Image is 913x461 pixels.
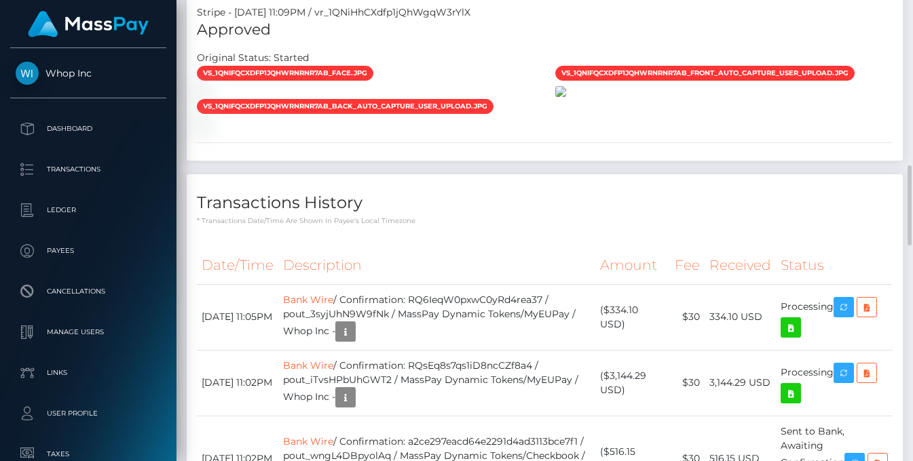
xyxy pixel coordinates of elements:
img: Whop Inc [16,62,39,85]
td: Processing [776,350,893,416]
span: vs_1QNiFQCXdfp1jQhWRnrnr7Ab_face.jpg [197,66,373,81]
a: Ledger [10,193,166,227]
a: Bank Wire [283,435,333,447]
td: 334.10 USD [705,284,776,350]
p: Cancellations [16,281,161,302]
a: Links [10,356,166,390]
td: / Confirmation: RQ6IeqW0pxwC0yRd4rea37 / pout_3syjUhN9W9fNk / MassPay Dynamic Tokens/MyEUPay / Wh... [278,284,595,350]
img: MassPay Logo [28,11,149,37]
td: / Confirmation: RQsEq8s7qs1iD8ncCZf8a4 / pout_iTvsHPbUhGWT2 / MassPay Dynamic Tokens/MyEUPay / Wh... [278,350,595,416]
p: Ledger [16,200,161,220]
td: ($3,144.29 USD) [595,350,666,416]
a: Cancellations [10,275,166,308]
p: Transactions [16,159,161,180]
th: Status [776,247,893,284]
span: Whop Inc [10,67,166,79]
a: Manage Users [10,315,166,349]
img: vr_1QNiHhCXdfp1jQhWgqW3rYlXfile_1QNiH0CXdfp1jQhWqSHuJ7Jw [555,86,566,97]
a: Bank Wire [283,359,333,372]
p: Links [16,363,161,383]
p: Payees [16,241,161,261]
th: Received [705,247,776,284]
span: vs_1QNiFQCXdfp1jQhWRnrnr7Ab_front_auto_capture_user_upload.jpg [555,66,855,81]
a: Bank Wire [283,294,333,306]
td: 3,144.29 USD [705,350,776,416]
p: Dashboard [16,119,161,139]
h4: Transactions History [197,191,893,215]
th: Fee [666,247,705,284]
th: Date/Time [197,247,278,284]
a: User Profile [10,397,166,430]
a: Dashboard [10,112,166,146]
td: ($334.10 USD) [595,284,666,350]
h5: Approved [197,20,893,41]
td: [DATE] 11:05PM [197,284,278,350]
p: User Profile [16,403,161,424]
img: vr_1QNiHhCXdfp1jQhWgqW3rYlXfile_1QNiHBCXdfp1jQhW7MIknbMZ [197,119,208,130]
td: $30 [666,350,705,416]
img: vr_1QNiHhCXdfp1jQhWgqW3rYlXfile_1QNiHZCXdfp1jQhWyKKulJFU [197,86,208,97]
th: Description [278,247,595,284]
td: [DATE] 11:02PM [197,350,278,416]
a: Transactions [10,153,166,186]
a: Payees [10,234,166,268]
td: Processing [776,284,893,350]
p: Manage Users [16,322,161,342]
div: Stripe - [DATE] 11:09PM / vr_1QNiHhCXdfp1jQhWgqW3rYlX [187,5,903,20]
span: vs_1QNiFQCXdfp1jQhWRnrnr7Ab_back_auto_capture_user_upload.jpg [197,99,493,114]
th: Amount [595,247,666,284]
h7: Original Status: Started [197,52,309,64]
td: $30 [666,284,705,350]
p: * Transactions date/time are shown in payee's local timezone [197,216,893,226]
